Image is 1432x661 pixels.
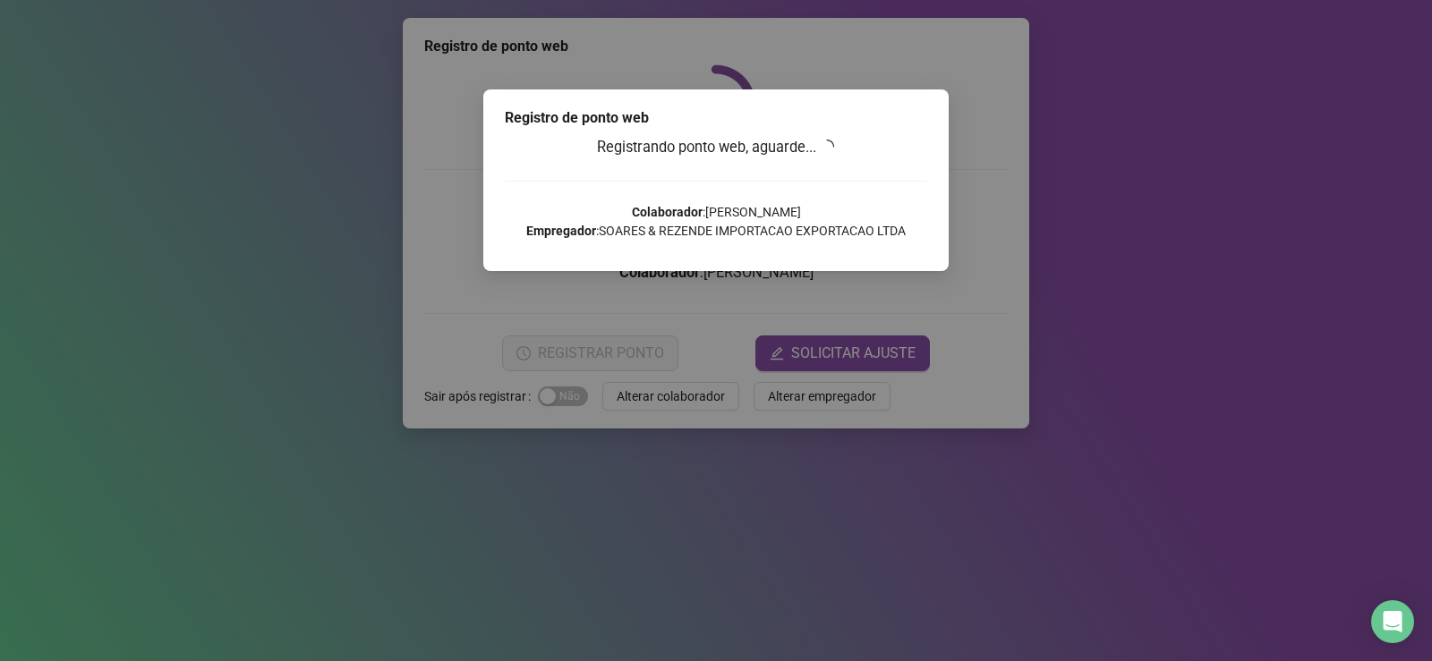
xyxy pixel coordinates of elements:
[505,136,927,159] h3: Registrando ponto web, aguarde...
[505,107,927,129] div: Registro de ponto web
[820,140,834,154] span: loading
[505,203,927,241] p: : [PERSON_NAME] : SOARES & REZENDE IMPORTACAO EXPORTACAO LTDA
[526,224,596,238] strong: Empregador
[632,205,703,219] strong: Colaborador
[1371,600,1414,643] div: Open Intercom Messenger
